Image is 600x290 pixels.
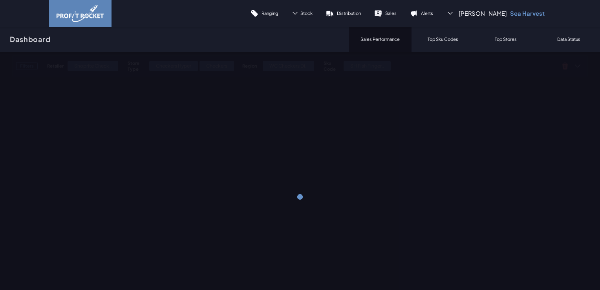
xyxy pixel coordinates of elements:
p: Ranging [262,10,278,16]
p: Top Sku Codes [428,36,458,42]
span: Stock [300,10,313,16]
span: [PERSON_NAME] [459,9,507,17]
a: Sales [368,4,403,23]
p: Top Stores [495,36,517,42]
p: Sales [385,10,397,16]
p: Sales Performance [360,36,400,42]
a: Ranging [244,4,285,23]
img: image [57,5,104,22]
p: Distribution [337,10,361,16]
p: Sea Harvest [510,9,545,17]
p: Data Status [557,36,580,42]
p: Alerts [421,10,433,16]
a: Distribution [319,4,368,23]
a: Alerts [403,4,440,23]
